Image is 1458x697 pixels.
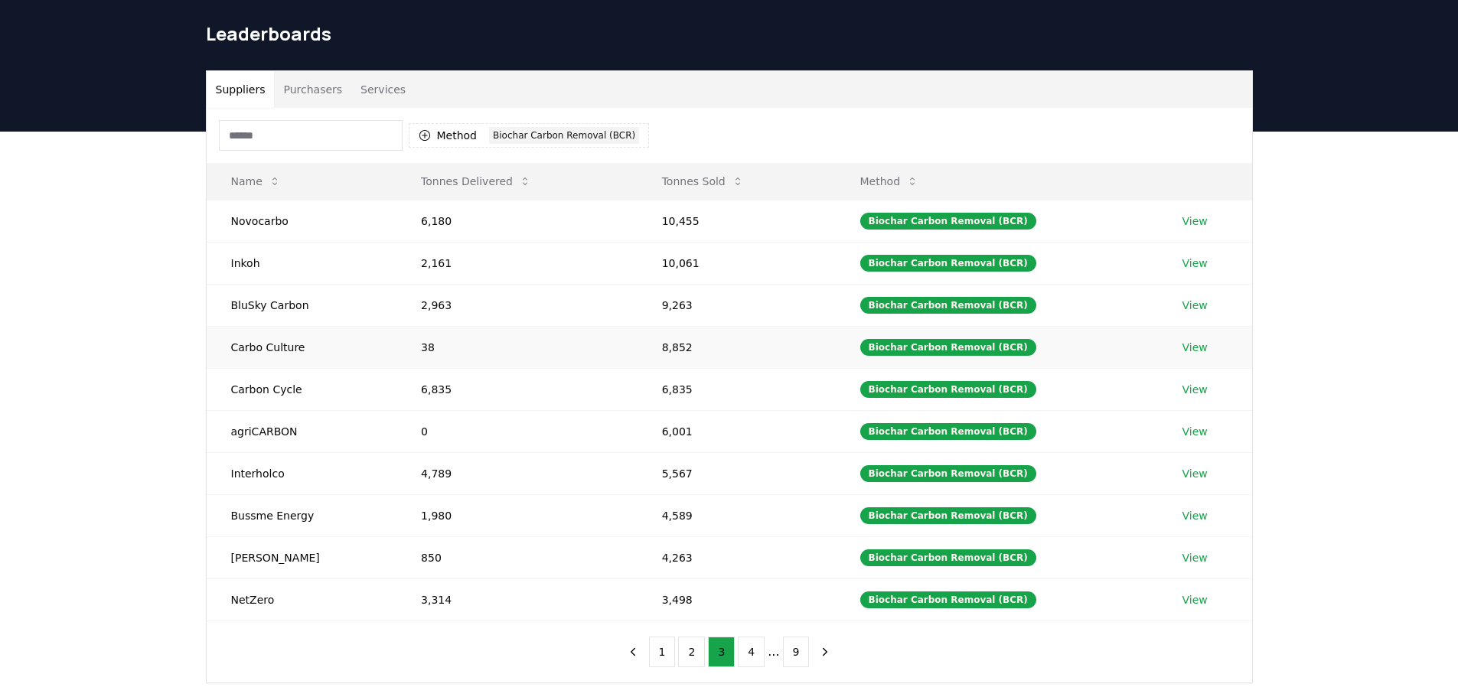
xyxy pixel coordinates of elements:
button: Services [351,71,415,108]
button: Method [848,166,931,197]
a: View [1182,424,1208,439]
div: Biochar Carbon Removal (BCR) [860,381,1036,398]
td: Interholco [207,452,397,494]
button: 9 [783,637,810,667]
button: 1 [649,637,676,667]
div: Biochar Carbon Removal (BCR) [860,297,1036,314]
td: agriCARBON [207,410,397,452]
td: 4,263 [638,536,836,578]
a: View [1182,550,1208,565]
td: BluSky Carbon [207,284,397,326]
button: Suppliers [207,71,275,108]
a: View [1182,592,1208,607]
a: View [1182,508,1208,523]
td: Carbo Culture [207,326,397,368]
td: Carbon Cycle [207,368,397,410]
a: View [1182,213,1208,229]
td: 6,180 [396,200,638,242]
td: 2,161 [396,242,638,284]
div: Biochar Carbon Removal (BCR) [860,549,1036,566]
td: Novocarbo [207,200,397,242]
a: View [1182,256,1208,271]
button: Purchasers [274,71,351,108]
div: Biochar Carbon Removal (BCR) [860,213,1036,230]
button: Tonnes Sold [650,166,756,197]
td: 10,061 [638,242,836,284]
td: 5,567 [638,452,836,494]
button: next page [812,637,838,667]
td: 6,835 [638,368,836,410]
a: View [1182,298,1208,313]
td: Inkoh [207,242,397,284]
td: 8,852 [638,326,836,368]
td: [PERSON_NAME] [207,536,397,578]
td: 2,963 [396,284,638,326]
button: MethodBiochar Carbon Removal (BCR) [409,123,650,148]
div: Biochar Carbon Removal (BCR) [489,127,639,144]
a: View [1182,466,1208,481]
button: previous page [620,637,646,667]
td: 3,498 [638,578,836,620]
a: View [1182,382,1208,397]
div: Biochar Carbon Removal (BCR) [860,423,1036,440]
td: 850 [396,536,638,578]
td: 9,263 [638,284,836,326]
button: 3 [708,637,735,667]
button: Tonnes Delivered [409,166,543,197]
button: Name [219,166,293,197]
div: Biochar Carbon Removal (BCR) [860,255,1036,272]
a: View [1182,340,1208,355]
td: 1,980 [396,494,638,536]
button: 4 [738,637,765,667]
td: 6,835 [396,368,638,410]
li: ... [768,643,779,661]
td: 6,001 [638,410,836,452]
div: Biochar Carbon Removal (BCR) [860,339,1036,356]
button: 2 [678,637,705,667]
td: NetZero [207,578,397,620]
td: 4,789 [396,452,638,494]
td: 4,589 [638,494,836,536]
div: Biochar Carbon Removal (BCR) [860,591,1036,608]
div: Biochar Carbon Removal (BCR) [860,465,1036,482]
td: 3,314 [396,578,638,620]
td: 0 [396,410,638,452]
td: Bussme Energy [207,494,397,536]
td: 10,455 [638,200,836,242]
td: 38 [396,326,638,368]
h1: Leaderboards [206,21,1253,46]
div: Biochar Carbon Removal (BCR) [860,507,1036,524]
